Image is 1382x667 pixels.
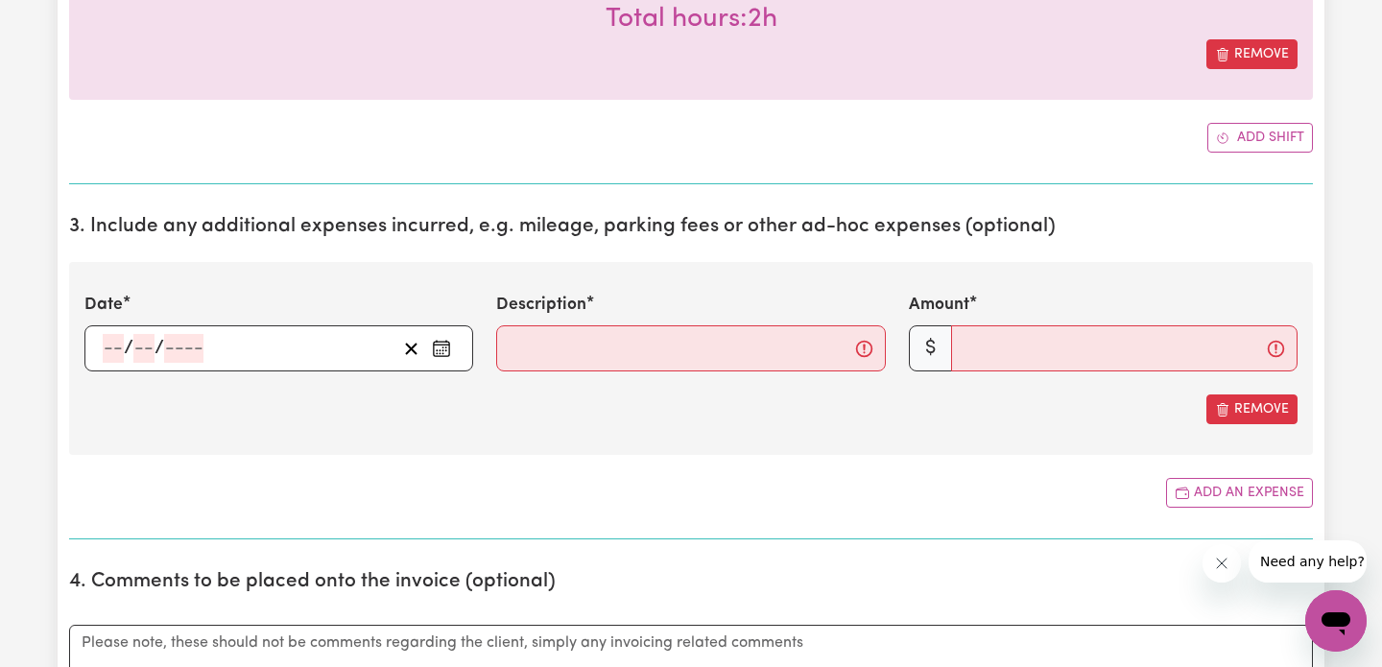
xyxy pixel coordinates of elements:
[426,334,457,363] button: Enter the date of expense
[133,334,155,363] input: --
[496,293,586,318] label: Description
[155,338,164,359] span: /
[69,215,1313,239] h2: 3. Include any additional expenses incurred, e.g. mileage, parking fees or other ad-hoc expenses ...
[1305,590,1367,652] iframe: Button to launch messaging window
[606,6,777,33] span: Total hours worked: 2 hours
[1206,394,1298,424] button: Remove this expense
[909,293,969,318] label: Amount
[909,325,952,371] span: $
[1166,478,1313,508] button: Add another expense
[103,334,124,363] input: --
[164,334,203,363] input: ----
[396,334,426,363] button: Clear date
[1249,540,1367,583] iframe: Message from company
[1203,544,1241,583] iframe: Close message
[1207,123,1313,153] button: Add another shift
[124,338,133,359] span: /
[69,570,1313,594] h2: 4. Comments to be placed onto the invoice (optional)
[84,293,123,318] label: Date
[1206,39,1298,69] button: Remove this shift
